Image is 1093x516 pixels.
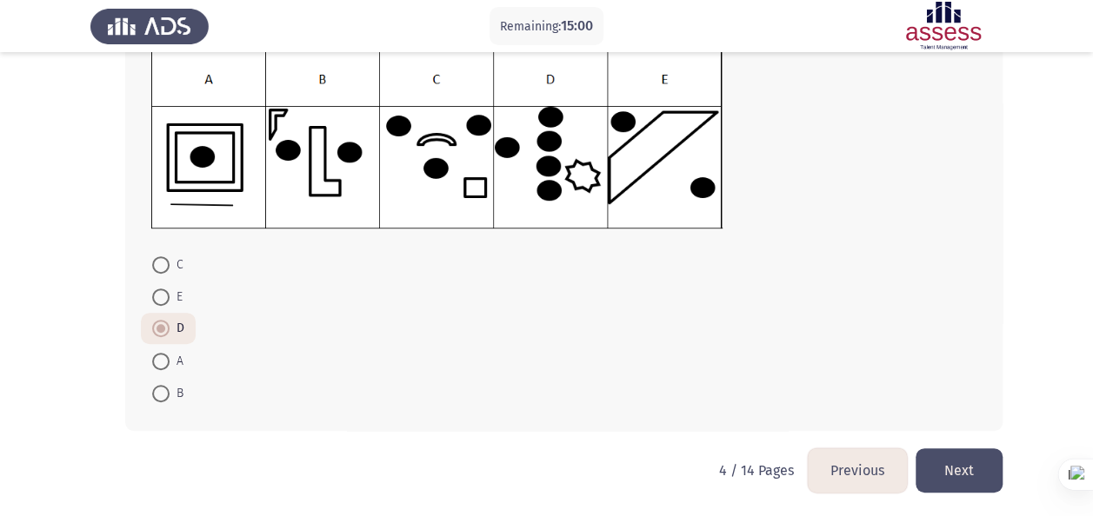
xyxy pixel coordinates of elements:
[151,47,723,228] img: UkFYYV8wOTRfQi5wbmcxNjkxMzMzNDQ3OTcw.png
[561,17,593,34] span: 15:00
[170,383,183,404] span: B
[90,2,209,50] img: Assess Talent Management logo
[170,351,183,372] span: A
[170,287,183,308] span: E
[500,16,593,37] p: Remaining:
[719,462,794,479] p: 4 / 14 Pages
[916,448,1003,493] button: load next page
[170,318,184,339] span: D
[808,448,907,493] button: load previous page
[884,2,1003,50] img: Assessment logo of ASSESS Focus 4 Module Assessment (EN/AR) (Advanced - IB)
[170,255,183,275] span: C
